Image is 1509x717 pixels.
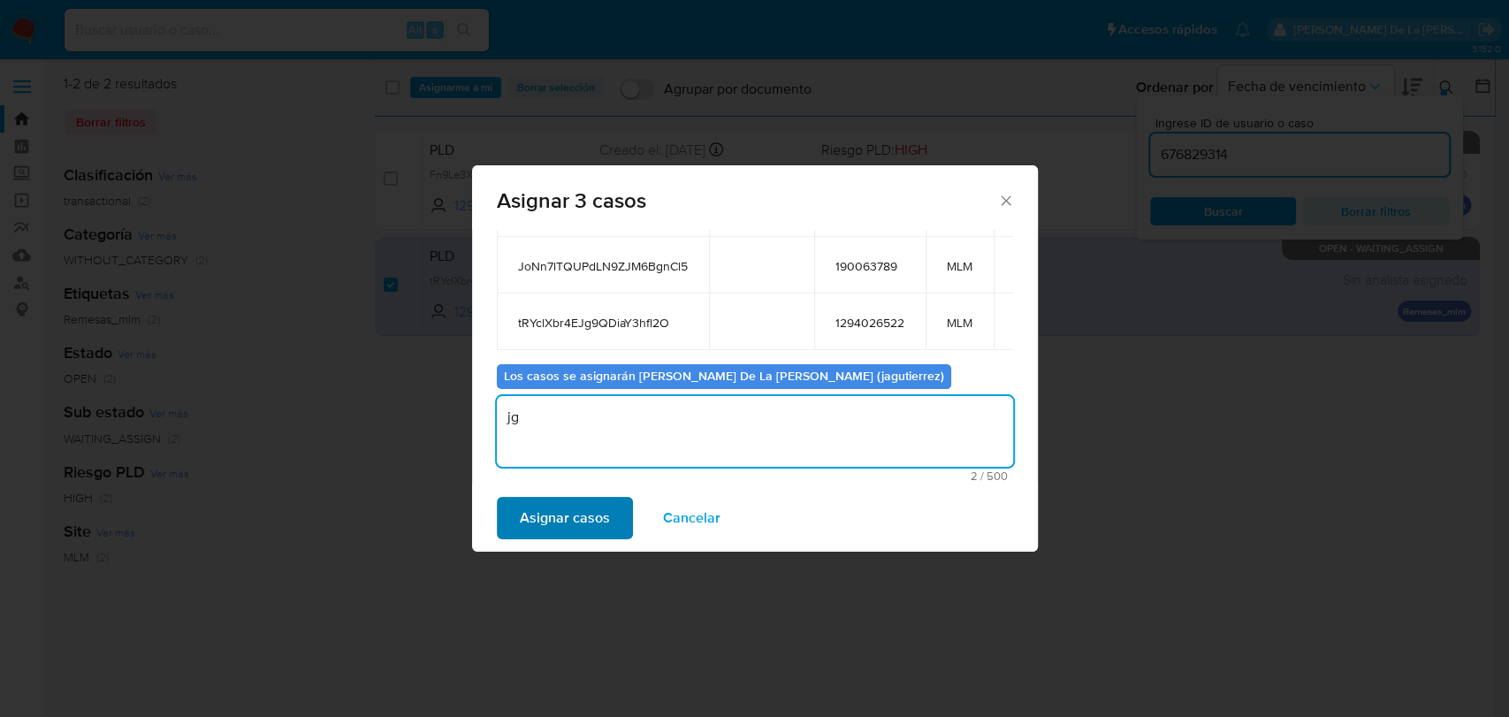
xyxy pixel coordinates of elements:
[997,192,1013,208] button: Cerrar ventana
[497,396,1013,467] textarea: jg
[497,497,633,539] button: Asignar casos
[520,499,610,538] span: Asignar casos
[835,258,904,274] span: 190063789
[947,258,972,274] span: MLM
[518,258,688,274] span: JoNn7lTQUPdLN9ZJM6BgnCl5
[472,165,1038,552] div: assign-modal
[518,315,688,331] span: tRYclXbr4EJg9QDiaY3hfl2O
[640,497,743,539] button: Cancelar
[504,367,944,385] b: Los casos se asignarán [PERSON_NAME] De La [PERSON_NAME] (jagutierrez)
[947,315,972,331] span: MLM
[663,499,720,538] span: Cancelar
[835,315,904,331] span: 1294026522
[497,190,998,211] span: Asignar 3 casos
[502,470,1008,482] span: Máximo 500 caracteres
